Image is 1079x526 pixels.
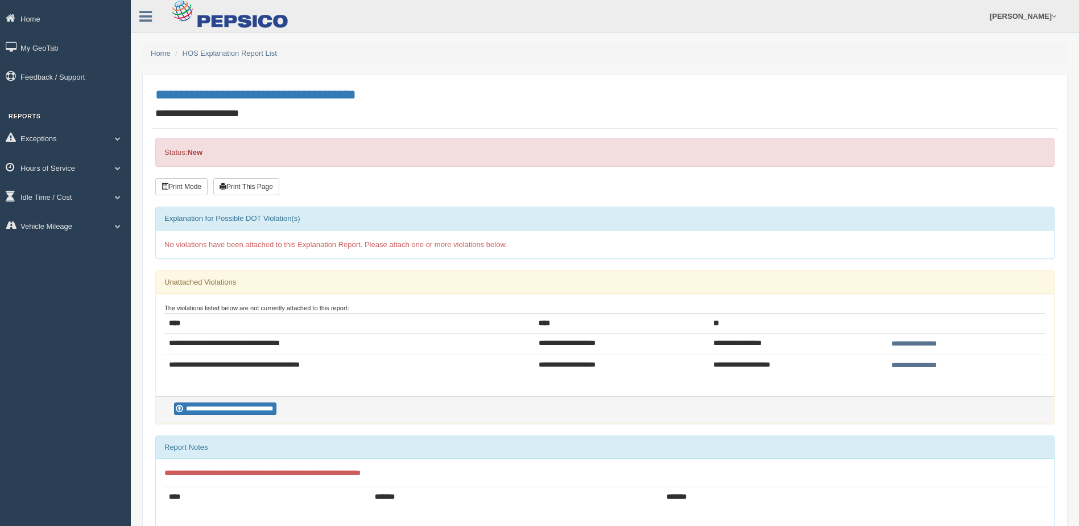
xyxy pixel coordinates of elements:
div: Unattached Violations [156,271,1054,294]
div: Explanation for Possible DOT Violation(s) [156,207,1054,230]
a: Home [151,49,171,57]
div: Report Notes [156,436,1054,459]
div: Status: [155,138,1055,167]
small: The violations listed below are not currently attached to this report: [164,305,349,311]
a: HOS Explanation Report List [183,49,277,57]
button: Print This Page [213,178,279,195]
strong: New [187,148,202,157]
span: No violations have been attached to this Explanation Report. Please attach one or more violations... [164,240,507,249]
button: Print Mode [155,178,208,195]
